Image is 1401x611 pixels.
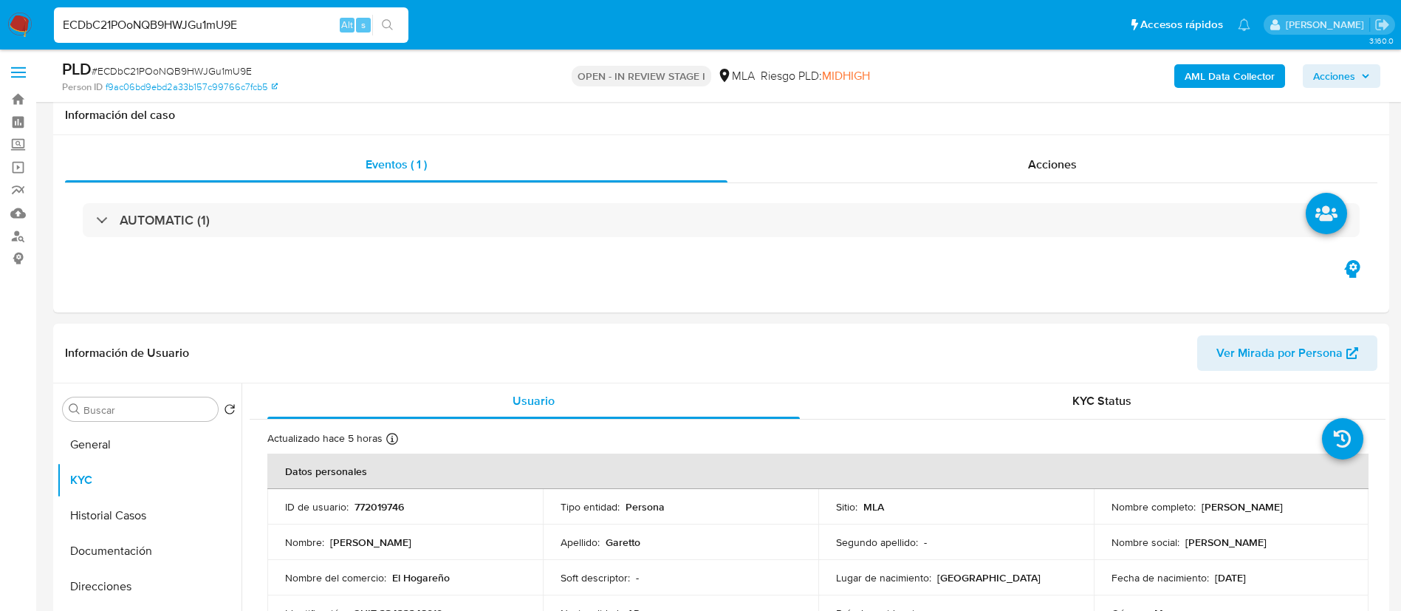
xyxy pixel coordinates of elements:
[1174,64,1285,88] button: AML Data Collector
[1216,335,1343,371] span: Ver Mirada por Persona
[863,500,884,513] p: MLA
[1111,536,1179,549] p: Nombre social :
[57,569,242,604] button: Direcciones
[1238,18,1250,31] a: Notificaciones
[285,500,349,513] p: ID de usuario :
[1215,571,1246,584] p: [DATE]
[366,156,427,173] span: Eventos ( 1 )
[561,536,600,549] p: Apellido :
[57,462,242,498] button: KYC
[372,15,403,35] button: search-icon
[717,68,755,84] div: MLA
[62,81,103,94] b: Person ID
[937,571,1041,584] p: [GEOGRAPHIC_DATA]
[1140,17,1223,33] span: Accesos rápidos
[65,108,1377,123] h1: Información del caso
[62,57,92,81] b: PLD
[285,571,386,584] p: Nombre del comercio :
[267,454,1369,489] th: Datos personales
[1111,500,1196,513] p: Nombre completo :
[561,500,620,513] p: Tipo entidad :
[285,536,324,549] p: Nombre :
[354,500,404,513] p: 772019746
[65,346,189,361] h1: Información de Usuario
[836,571,931,584] p: Lugar de nacimiento :
[330,536,411,549] p: [PERSON_NAME]
[1313,64,1355,88] span: Acciones
[224,403,236,420] button: Volver al orden por defecto
[361,18,366,32] span: s
[120,212,210,228] h3: AUTOMATIC (1)
[1202,500,1283,513] p: [PERSON_NAME]
[1185,536,1267,549] p: [PERSON_NAME]
[1303,64,1380,88] button: Acciones
[924,536,927,549] p: -
[572,66,711,86] p: OPEN - IN REVIEW STAGE I
[561,571,630,584] p: Soft descriptor :
[106,81,278,94] a: f9ac06bd9ebd2a33b157c99766c7fcb5
[57,533,242,569] button: Documentación
[267,431,383,446] p: Actualizado hace 5 horas
[1286,18,1369,32] p: maria.acosta@mercadolibre.com
[1072,392,1131,409] span: KYC Status
[1185,64,1275,88] b: AML Data Collector
[1374,17,1390,33] a: Salir
[1111,571,1209,584] p: Fecha de nacimiento :
[1028,156,1077,173] span: Acciones
[57,427,242,462] button: General
[69,403,81,415] button: Buscar
[836,500,857,513] p: Sitio :
[761,68,870,84] span: Riesgo PLD:
[626,500,665,513] p: Persona
[513,392,555,409] span: Usuario
[636,571,639,584] p: -
[822,67,870,84] span: MIDHIGH
[83,203,1360,237] div: AUTOMATIC (1)
[57,498,242,533] button: Historial Casos
[92,64,252,78] span: # ECDbC21POoNQB9HWJGu1mU9E
[1197,335,1377,371] button: Ver Mirada por Persona
[836,536,918,549] p: Segundo apellido :
[341,18,353,32] span: Alt
[392,571,450,584] p: El Hogareño
[54,16,408,35] input: Buscar usuario o caso...
[606,536,640,549] p: Garetto
[83,403,212,417] input: Buscar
